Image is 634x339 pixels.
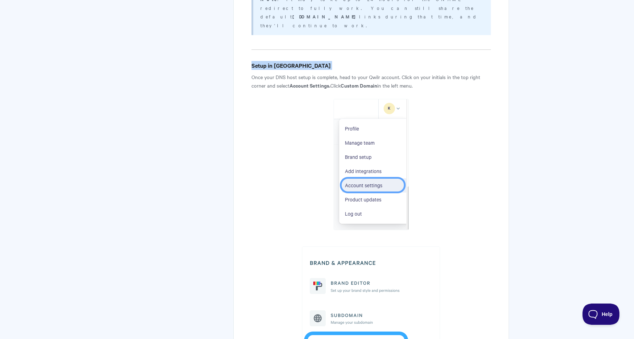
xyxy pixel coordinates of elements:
strong: Custom Domain [341,82,377,89]
strong: Account Settings. [289,82,330,89]
strong: [DOMAIN_NAME] [292,13,359,20]
img: file-BwLNm7H1lI.png [334,99,409,230]
h4: Setup in [GEOGRAPHIC_DATA] [251,61,491,70]
iframe: Toggle Customer Support [582,304,620,325]
p: Once your DNS host setup is complete, head to your Qwilr account. Click on your initials in the t... [251,73,491,90]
